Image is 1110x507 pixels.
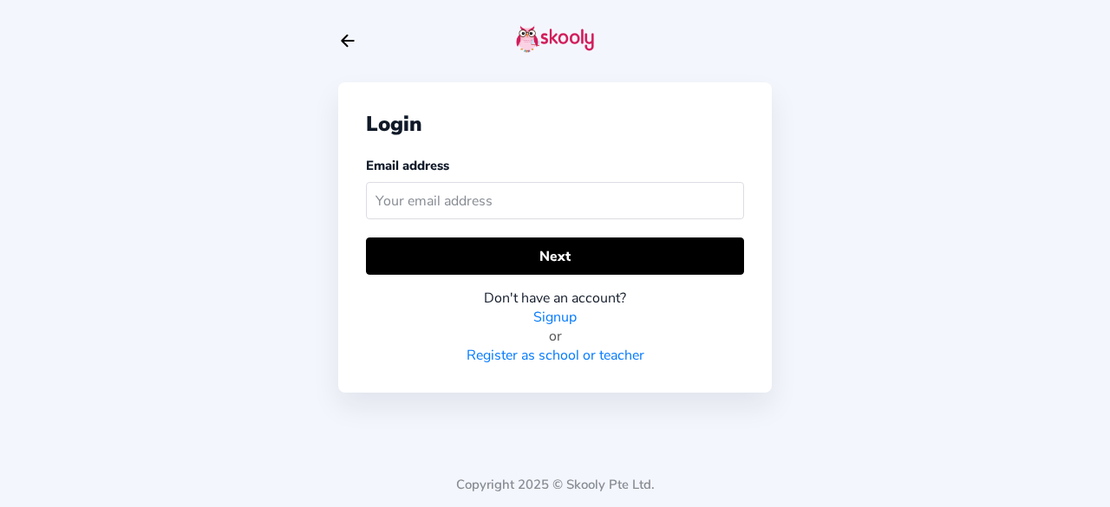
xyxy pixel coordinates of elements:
[533,308,577,327] a: Signup
[467,346,644,365] a: Register as school or teacher
[516,25,594,53] img: skooly-logo.png
[366,110,744,138] div: Login
[366,237,744,275] button: Next
[366,327,744,346] div: or
[366,289,744,308] div: Don't have an account?
[366,182,744,219] input: Your email address
[366,157,449,174] label: Email address
[338,31,357,50] button: arrow back outline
